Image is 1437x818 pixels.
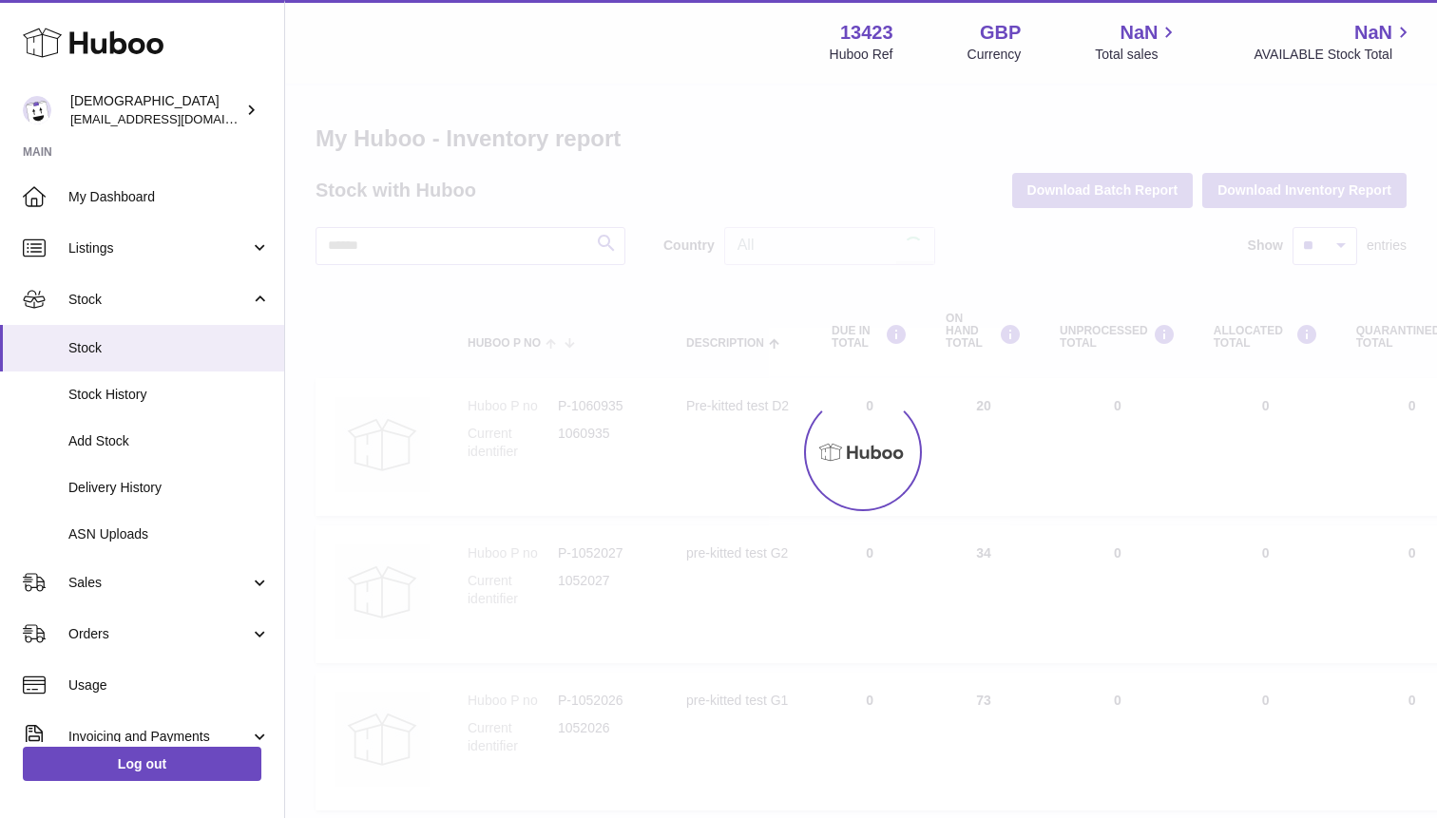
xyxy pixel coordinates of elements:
span: Sales [68,574,250,592]
span: Add Stock [68,432,270,450]
img: olgazyuz@outlook.com [23,96,51,124]
div: Huboo Ref [830,46,893,64]
span: Invoicing and Payments [68,728,250,746]
span: My Dashboard [68,188,270,206]
a: NaN Total sales [1095,20,1179,64]
span: Stock [68,339,270,357]
strong: GBP [980,20,1021,46]
span: [EMAIL_ADDRESS][DOMAIN_NAME] [70,111,279,126]
span: Delivery History [68,479,270,497]
span: Listings [68,239,250,257]
span: NaN [1120,20,1158,46]
span: Stock [68,291,250,309]
span: AVAILABLE Stock Total [1254,46,1414,64]
strong: 13423 [840,20,893,46]
div: [DEMOGRAPHIC_DATA] [70,92,241,128]
div: Currency [968,46,1022,64]
span: ASN Uploads [68,525,270,543]
a: NaN AVAILABLE Stock Total [1254,20,1414,64]
span: Orders [68,625,250,643]
a: Log out [23,747,261,781]
span: NaN [1354,20,1392,46]
span: Total sales [1095,46,1179,64]
span: Stock History [68,386,270,404]
span: Usage [68,676,270,694]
